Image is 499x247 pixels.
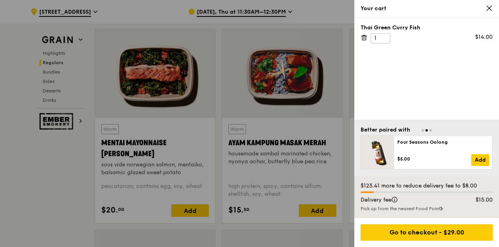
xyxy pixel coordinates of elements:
[361,5,493,13] div: Your cart
[397,156,471,162] div: $5.00
[471,154,489,166] a: Add
[356,196,462,204] div: Delivery fee
[429,129,432,132] span: Go to slide 3
[462,196,498,204] div: $15.00
[397,139,489,145] div: Four Seasons Oolong
[422,129,424,132] span: Go to slide 1
[361,224,493,241] div: Go to checkout - $29.00
[361,126,410,134] div: Better paired with
[425,129,428,132] span: Go to slide 2
[361,24,493,32] div: Thai Green Curry Fish
[361,206,493,212] div: Pick up from the nearest Food Point
[361,182,493,190] div: $123.41 more to reduce delivery fee to $8.00
[475,33,493,41] div: $14.00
